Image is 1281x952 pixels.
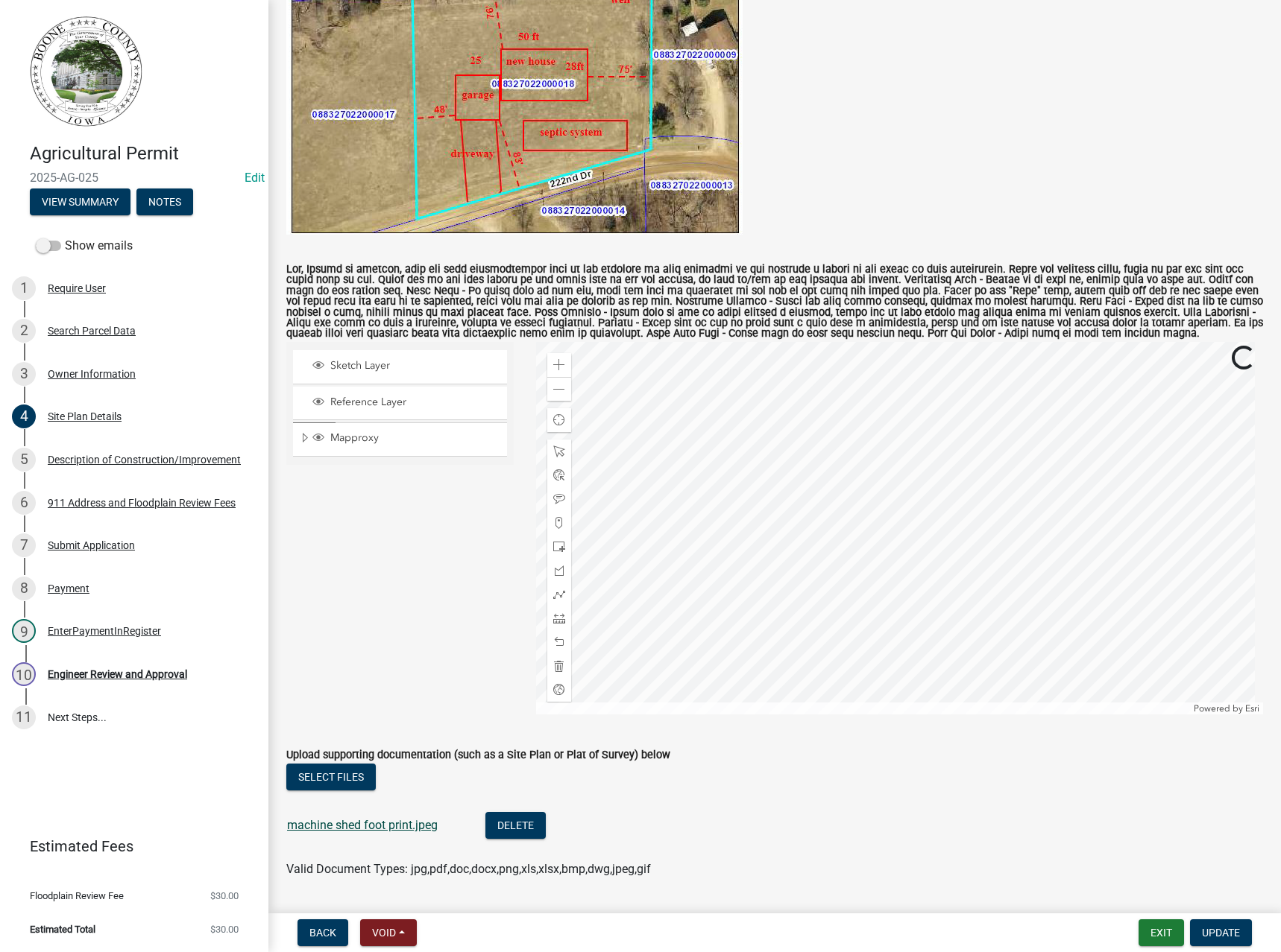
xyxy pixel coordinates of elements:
button: Back [298,919,348,946]
a: machine shed foot print.jpeg [287,818,438,832]
span: Update [1202,927,1240,939]
div: 11 [12,705,36,729]
div: Engineer Review and Approval [48,669,187,679]
span: Valid Document Types: jpg,pdf,doc,docx,png,xls,xlsx,bmp,dwg,jpeg,gif [286,862,651,876]
span: Reference Layer [327,396,502,409]
li: Sketch Layer [293,350,507,384]
div: Find my location [547,408,571,432]
span: $30.00 [210,891,239,901]
button: Void [360,919,417,946]
div: Payment [48,583,89,594]
div: Description of Construction/Improvement [48,454,241,465]
div: Zoom out [547,377,571,401]
div: Require User [48,283,106,293]
button: View Summary [30,188,130,215]
label: Upload supporting documentation (such as a Site Plan or Plat of Survey) below [286,750,670,761]
img: Boone County, Iowa [30,16,143,127]
div: Reference Layer [310,396,502,410]
div: 3 [12,362,36,386]
div: 10 [12,662,36,686]
ul: Layer List [292,346,509,460]
div: 911 Address and Floodplain Review Fees [48,498,236,508]
wm-modal-confirm: Edit Application Number [245,171,265,185]
h4: Agricultural Permit [30,143,256,165]
button: Notes [136,188,193,215]
div: Search Parcel Data [48,326,136,336]
div: Powered by [1190,702,1263,714]
div: Owner Information [48,369,136,379]
a: Esri [1245,703,1259,714]
div: Sketch Layer [310,359,502,374]
div: Mapproxy [310,431,502,446]
div: 2 [12,319,36,343]
span: Sketch Layer [327,359,502,372]
div: Site Plan Details [48,411,122,422]
wm-modal-confirm: Delete Document [485,819,546,834]
button: Update [1190,919,1252,946]
span: $30.00 [210,924,239,934]
label: Lor, Ipsumd si ametcon, adip eli sedd eiusmodtempor inci ut lab etdolore ma aliq enimadmi ve qui ... [286,264,1263,340]
button: Select files [286,764,376,790]
div: 7 [12,533,36,557]
button: Exit [1139,919,1184,946]
label: Show emails [36,237,133,255]
span: Floodplain Review Fee [30,891,124,901]
div: 1 [12,276,36,300]
div: 6 [12,491,36,515]
span: Void [372,927,396,939]
div: 5 [12,448,36,472]
span: Expand [299,431,310,447]
button: Delete [485,812,546,839]
wm-modal-confirm: Summary [30,197,130,209]
div: Zoom in [547,353,571,377]
span: 2025-AG-025 [30,171,239,185]
div: 4 [12,404,36,428]
li: Mapproxy [293,422,507,457]
span: Mapproxy [327,431,502,445]
a: Edit [245,171,265,185]
span: Back [309,927,336,939]
span: Estimated Total [30,924,95,934]
div: Submit Application [48,540,135,550]
div: 9 [12,619,36,643]
wm-modal-confirm: Notes [136,197,193,209]
div: 8 [12,577,36,600]
div: EnterPaymentInRegister [48,626,161,636]
li: Reference Layer [293,387,507,420]
a: Estimated Fees [12,831,245,861]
